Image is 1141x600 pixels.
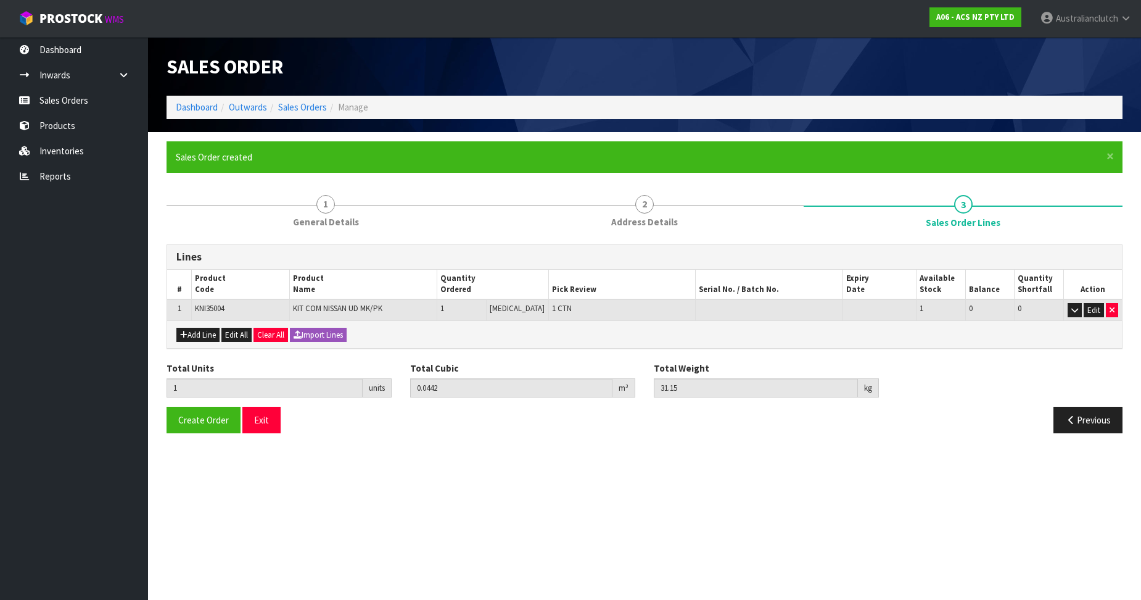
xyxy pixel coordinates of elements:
[842,270,916,299] th: Expiry Date
[936,12,1015,22] strong: A06 - ACS NZ PTY LTD
[969,303,973,314] span: 0
[176,251,1113,263] h3: Lines
[293,303,382,314] span: KIT COM NISSAN UD MK/PK
[920,303,923,314] span: 1
[926,216,1000,229] span: Sales Order Lines
[1015,270,1064,299] th: Quantity Shortfall
[178,303,181,314] span: 1
[195,303,224,314] span: KNI35004
[338,101,368,113] span: Manage
[167,378,363,398] input: Total Units
[1106,148,1114,165] span: ×
[221,328,252,343] button: Edit All
[410,378,612,398] input: Total Cubic
[611,215,678,228] span: Address Details
[552,303,572,314] span: 1 CTN
[954,195,973,214] span: 3
[167,54,283,79] span: Sales Order
[410,362,458,375] label: Total Cubic
[176,151,252,163] span: Sales Order created
[167,235,1122,443] span: Sales Order Lines
[293,215,359,228] span: General Details
[253,328,288,343] button: Clear All
[242,407,281,433] button: Exit
[437,270,548,299] th: Quantity Ordered
[548,270,696,299] th: Pick Review
[612,378,635,398] div: m³
[1056,12,1118,24] span: Australianclutch
[654,378,858,398] input: Total Weight
[490,303,545,314] span: [MEDICAL_DATA]
[229,101,267,113] a: Outwards
[167,270,192,299] th: #
[105,14,124,25] small: WMS
[192,270,290,299] th: Product Code
[965,270,1015,299] th: Balance
[290,328,347,343] button: Import Lines
[19,10,34,26] img: cube-alt.png
[39,10,102,27] span: ProStock
[1063,270,1122,299] th: Action
[1018,303,1021,314] span: 0
[167,407,241,433] button: Create Order
[278,101,327,113] a: Sales Orders
[363,378,392,398] div: units
[176,328,220,343] button: Add Line
[176,101,218,113] a: Dashboard
[167,362,214,375] label: Total Units
[858,378,879,398] div: kg
[635,195,654,214] span: 2
[696,270,843,299] th: Serial No. / Batch No.
[917,270,966,299] th: Available Stock
[440,303,444,314] span: 1
[316,195,335,214] span: 1
[654,362,709,375] label: Total Weight
[1053,407,1122,433] button: Previous
[1084,303,1104,318] button: Edit
[178,414,229,426] span: Create Order
[290,270,437,299] th: Product Name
